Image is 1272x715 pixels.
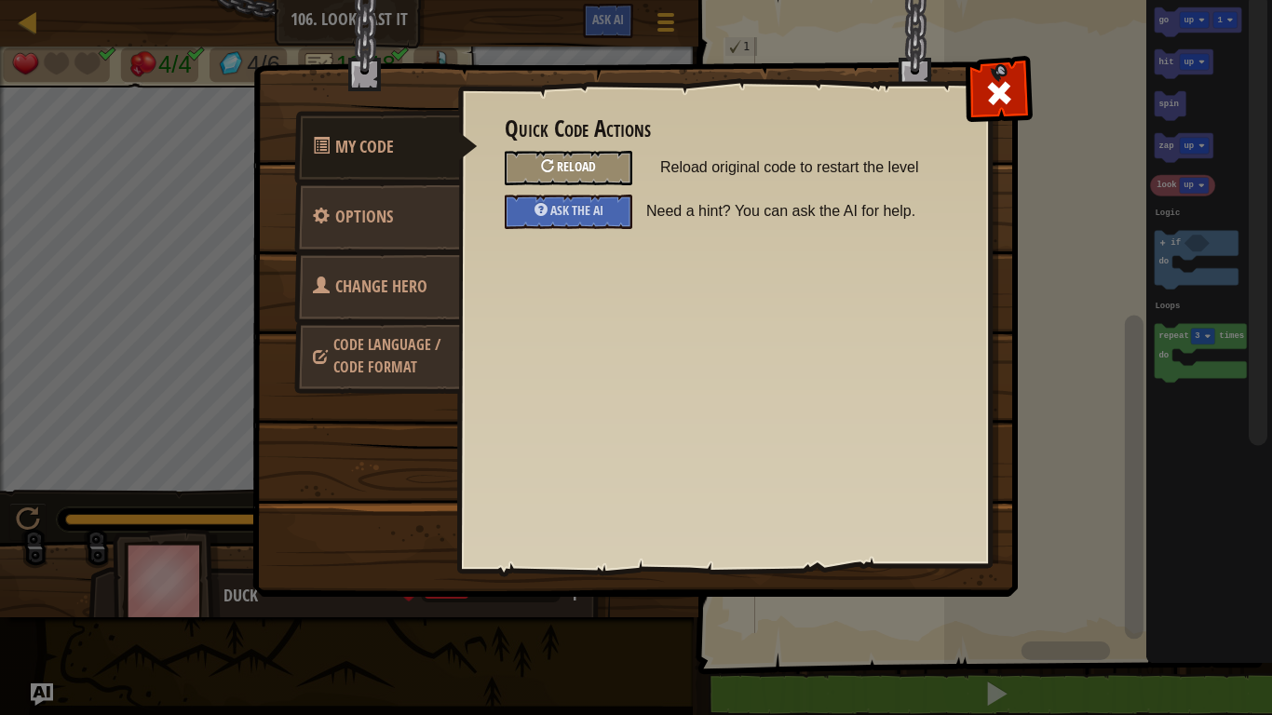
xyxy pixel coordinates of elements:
[294,111,478,183] a: My Code
[646,195,957,228] span: Need a hint? You can ask the AI for help.
[557,157,596,175] span: Reload
[505,195,632,229] div: Ask the AI
[333,334,440,377] span: Choose hero, language
[550,201,603,219] span: Ask the AI
[335,135,394,158] span: Quick Code Actions
[505,151,632,185] div: Reload original code to restart the level
[335,205,393,228] span: Configure settings
[505,116,943,142] h3: Quick Code Actions
[294,181,460,253] a: Options
[660,151,943,184] span: Reload original code to restart the level
[335,275,427,298] span: Choose hero, language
